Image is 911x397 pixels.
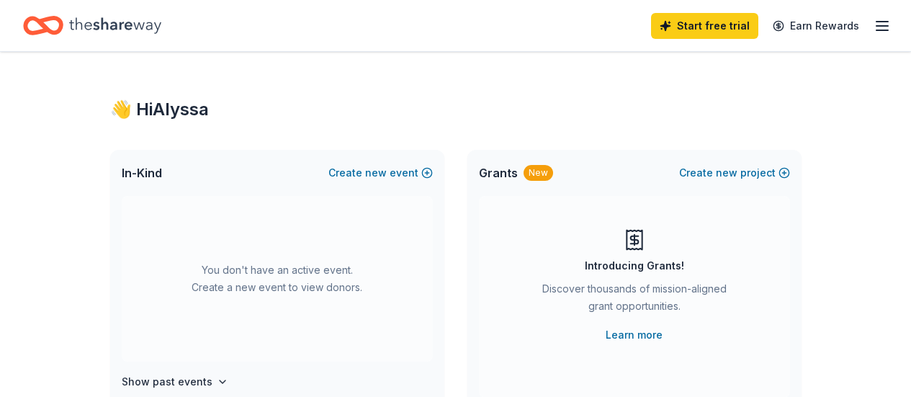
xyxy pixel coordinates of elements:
button: Show past events [122,373,228,391]
div: Introducing Grants! [585,257,684,275]
span: Grants [479,164,518,182]
button: Createnewproject [679,164,790,182]
div: New [524,165,553,181]
div: Discover thousands of mission-aligned grant opportunities. [537,280,732,321]
a: Home [23,9,161,43]
span: In-Kind [122,164,162,182]
span: new [716,164,737,182]
a: Start free trial [651,13,758,39]
h4: Show past events [122,373,212,391]
button: Createnewevent [328,164,433,182]
div: You don't have an active event. Create a new event to view donors. [122,196,433,362]
a: Earn Rewards [764,13,868,39]
div: 👋 Hi Alyssa [110,98,802,121]
a: Learn more [606,326,663,344]
span: new [365,164,387,182]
